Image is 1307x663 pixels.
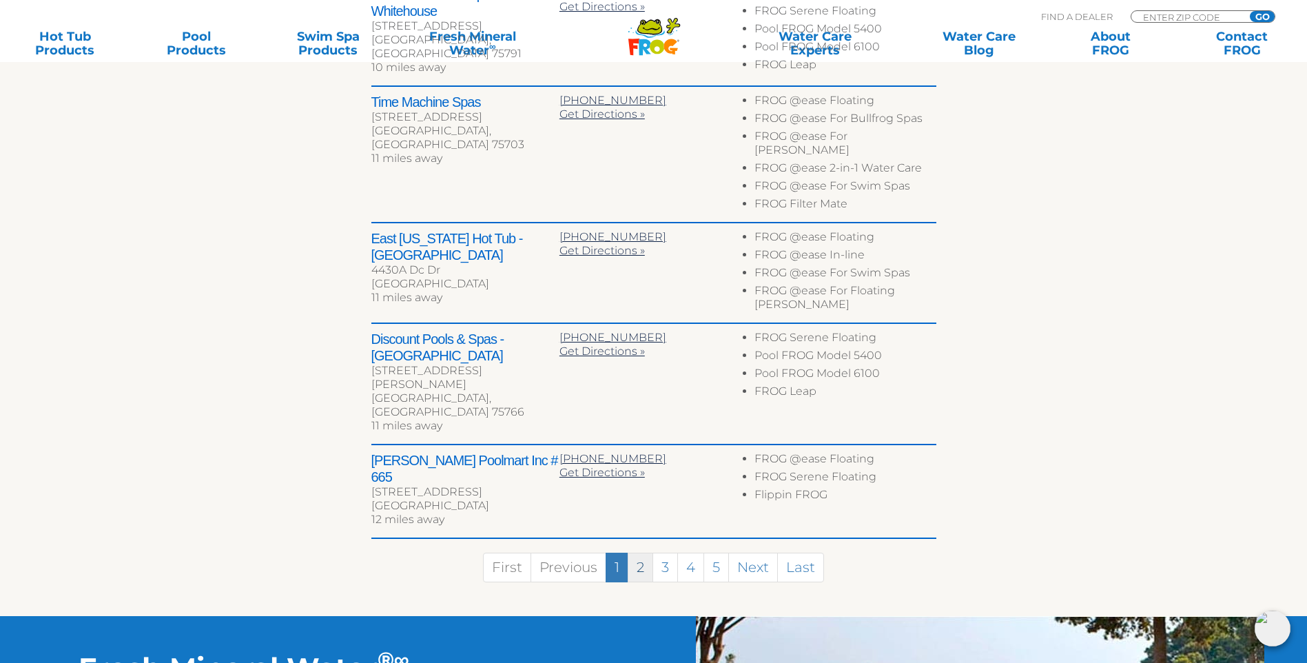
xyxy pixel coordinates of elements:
[754,349,936,367] li: Pool FROG Model 5400
[277,30,380,57] a: Swim SpaProducts
[754,197,936,215] li: FROG Filter Mate
[371,277,559,291] div: [GEOGRAPHIC_DATA]
[559,466,645,479] a: Get Directions »
[371,331,559,364] h2: Discount Pools & Spas - [GEOGRAPHIC_DATA]
[559,230,666,243] a: [PHONE_NUMBER]
[531,553,606,582] a: Previous
[145,30,248,57] a: PoolProducts
[754,452,936,470] li: FROG @ease Floating
[754,22,936,40] li: Pool FROG Model 5400
[754,58,936,76] li: FROG Leap
[371,61,446,74] span: 10 miles away
[754,94,936,112] li: FROG @ease Floating
[754,248,936,266] li: FROG @ease In-line
[559,452,666,465] a: [PHONE_NUMBER]
[559,94,666,107] a: [PHONE_NUMBER]
[1142,11,1235,23] input: Zip Code Form
[728,553,778,582] a: Next
[559,331,666,344] a: [PHONE_NUMBER]
[371,33,559,61] div: [GEOGRAPHIC_DATA], [GEOGRAPHIC_DATA] 75791
[754,230,936,248] li: FROG @ease Floating
[1255,611,1290,646] img: openIcon
[371,19,559,33] div: [STREET_ADDRESS]
[371,291,442,304] span: 11 miles away
[14,30,116,57] a: Hot TubProducts
[371,230,559,263] h2: East [US_STATE] Hot Tub - [GEOGRAPHIC_DATA]
[754,488,936,506] li: Flippin FROG
[606,553,628,582] a: 1
[754,4,936,22] li: FROG Serene Floating
[371,94,559,110] h2: Time Machine Spas
[371,391,559,419] div: [GEOGRAPHIC_DATA], [GEOGRAPHIC_DATA] 75766
[371,364,559,391] div: [STREET_ADDRESS][PERSON_NAME]
[754,331,936,349] li: FROG Serene Floating
[371,499,559,513] div: [GEOGRAPHIC_DATA]
[371,485,559,499] div: [STREET_ADDRESS]
[371,152,442,165] span: 11 miles away
[1191,30,1293,57] a: ContactFROG
[754,367,936,385] li: Pool FROG Model 6100
[754,385,936,402] li: FROG Leap
[754,161,936,179] li: FROG @ease 2-in-1 Water Care
[1250,11,1275,22] input: GO
[628,553,653,582] a: 2
[652,553,678,582] a: 3
[559,108,645,121] a: Get Directions »
[371,110,559,124] div: [STREET_ADDRESS]
[754,266,936,284] li: FROG @ease For Swim Spas
[777,553,824,582] a: Last
[754,112,936,130] li: FROG @ease For Bullfrog Spas
[559,345,645,358] a: Get Directions »
[371,452,559,485] h2: [PERSON_NAME] Poolmart Inc # 665
[754,40,936,58] li: Pool FROG Model 6100
[1041,10,1113,23] p: Find A Dealer
[703,553,729,582] a: 5
[754,284,936,316] li: FROG @ease For Floating [PERSON_NAME]
[677,553,704,582] a: 4
[483,553,531,582] a: First
[754,470,936,488] li: FROG Serene Floating
[371,124,559,152] div: [GEOGRAPHIC_DATA], [GEOGRAPHIC_DATA] 75703
[754,130,936,161] li: FROG @ease For [PERSON_NAME]
[927,30,1030,57] a: Water CareBlog
[371,419,442,432] span: 11 miles away
[371,263,559,277] div: 4430A Dc Dr
[559,244,645,257] a: Get Directions »
[754,179,936,197] li: FROG @ease For Swim Spas
[1059,30,1162,57] a: AboutFROG
[371,513,444,526] span: 12 miles away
